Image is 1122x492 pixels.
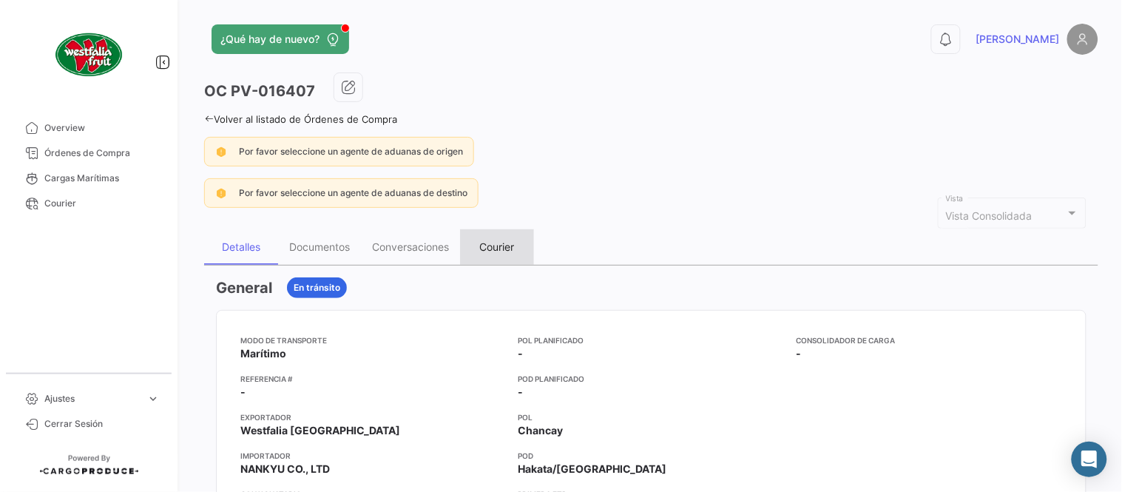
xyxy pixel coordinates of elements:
[976,32,1060,47] span: [PERSON_NAME]
[204,113,397,125] a: Volver al listado de Órdenes de Compra
[44,121,160,135] span: Overview
[796,334,1062,346] app-card-info-title: Consolidador de Carga
[240,411,507,423] app-card-info-title: Exportador
[1067,24,1098,55] img: placeholder-user.png
[289,240,350,253] div: Documentos
[146,392,160,405] span: expand_more
[240,346,286,361] span: Marítimo
[216,277,272,298] h3: General
[796,346,801,361] span: -
[12,166,166,191] a: Cargas Marítimas
[44,197,160,210] span: Courier
[240,462,330,476] span: NANKYU CO., LTD
[518,462,667,476] span: Hakata/[GEOGRAPHIC_DATA]
[518,450,785,462] app-card-info-title: POD
[212,24,349,54] button: ¿Qué hay de nuevo?
[44,417,160,431] span: Cerrar Sesión
[204,81,315,101] h3: OC PV-016407
[222,240,260,253] div: Detalles
[518,423,564,438] span: Chancay
[1072,442,1107,477] div: Abrir Intercom Messenger
[12,141,166,166] a: Órdenes de Compra
[52,18,126,92] img: client-50.png
[239,146,463,157] span: Por favor seleccione un agente de aduanas de origen
[240,373,507,385] app-card-info-title: Referencia #
[518,346,524,361] span: -
[518,334,785,346] app-card-info-title: POL Planificado
[44,146,160,160] span: Órdenes de Compra
[240,423,400,438] span: Westfalia [GEOGRAPHIC_DATA]
[220,32,320,47] span: ¿Qué hay de nuevo?
[480,240,515,253] div: Courier
[12,115,166,141] a: Overview
[240,334,507,346] app-card-info-title: Modo de Transporte
[518,411,785,423] app-card-info-title: POL
[946,209,1033,222] mat-select-trigger: Vista Consolidada
[12,191,166,216] a: Courier
[294,281,340,294] span: En tránsito
[44,392,141,405] span: Ajustes
[518,373,785,385] app-card-info-title: POD Planificado
[239,187,467,198] span: Por favor seleccione un agente de aduanas de destino
[372,240,449,253] div: Conversaciones
[44,172,160,185] span: Cargas Marítimas
[518,385,524,400] span: -
[240,450,507,462] app-card-info-title: Importador
[240,385,246,400] span: -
